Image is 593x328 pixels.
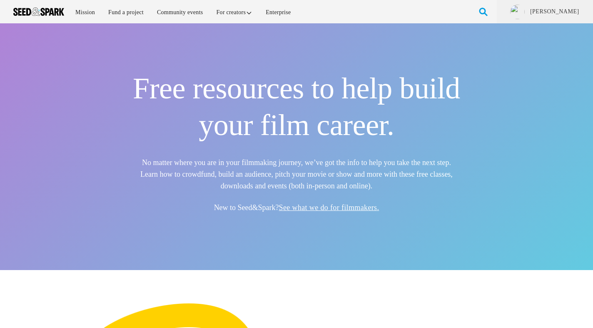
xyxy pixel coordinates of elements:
a: Community events [151,3,209,21]
a: See what we do for filmmakers. [279,203,379,212]
a: Fund a project [102,3,149,21]
h1: Free resources to help build your film career. [133,70,460,143]
a: Mission [70,3,101,21]
h5: New to Seed&Spark? [133,202,460,213]
a: For creators [211,3,259,21]
a: [PERSON_NAME] [529,8,580,16]
a: Enterprise [260,3,296,21]
img: ACg8ocIfVsYfh2TgYpY3celJMG33ZYApoCPXH1cCFK388zEgJu_B2Q=s96-c [510,5,525,19]
img: Seed amp; Spark [13,8,64,16]
h5: No matter where you are in your filmmaking journey, we’ve got the info to help you take the next ... [133,157,460,192]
